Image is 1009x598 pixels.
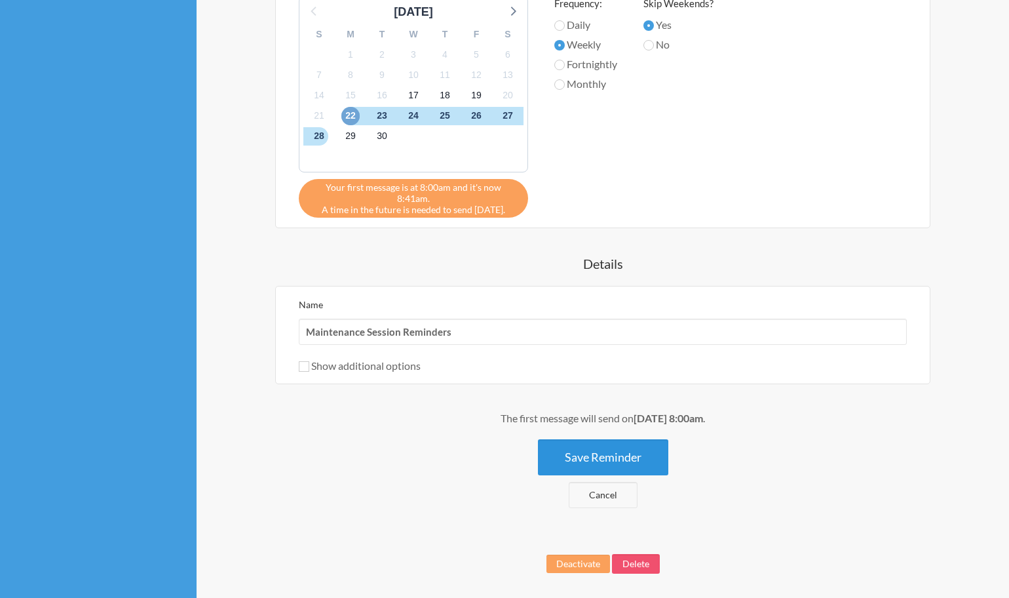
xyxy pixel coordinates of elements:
span: Tuesday, October 7, 2025 [310,66,328,84]
span: Tuesday, October 14, 2025 [310,87,328,105]
div: W [398,24,429,45]
span: Monday, October 27, 2025 [499,107,517,125]
span: Friday, October 24, 2025 [404,107,423,125]
div: S [492,24,524,45]
span: Wednesday, October 15, 2025 [341,87,360,105]
label: Fortnightly [554,56,617,72]
label: Monthly [554,76,617,92]
div: A time in the future is needed to send [DATE]. [299,179,528,218]
label: No [643,37,714,52]
span: Wednesday, October 1, 2025 [341,45,360,64]
input: No [643,40,654,50]
span: Sunday, October 26, 2025 [467,107,485,125]
span: Tuesday, October 28, 2025 [310,127,328,146]
input: Weekly [554,40,565,50]
label: Daily [554,17,617,33]
div: F [461,24,492,45]
span: Friday, October 3, 2025 [404,45,423,64]
div: The first message will send on . [223,410,983,426]
input: Monthly [554,79,565,90]
span: Friday, October 10, 2025 [404,66,423,84]
span: Saturday, October 25, 2025 [436,107,454,125]
span: Monday, October 13, 2025 [499,66,517,84]
label: Weekly [554,37,617,52]
input: Daily [554,20,565,31]
label: Show additional options [299,359,421,372]
button: Delete [612,554,660,574]
span: Monday, October 20, 2025 [499,87,517,105]
div: [DATE] [389,3,438,21]
span: Thursday, October 30, 2025 [373,127,391,146]
input: Yes [643,20,654,31]
input: Show additional options [299,361,309,372]
div: M [335,24,366,45]
span: Thursday, October 9, 2025 [373,66,391,84]
span: Wednesday, October 29, 2025 [341,127,360,146]
label: Yes [643,17,714,33]
span: Saturday, October 11, 2025 [436,66,454,84]
h4: Details [223,254,983,273]
a: Cancel [569,482,638,508]
div: T [429,24,461,45]
div: S [303,24,335,45]
span: Sunday, October 5, 2025 [467,45,485,64]
span: Saturday, October 4, 2025 [436,45,454,64]
button: Deactivate [546,555,610,573]
span: Friday, October 17, 2025 [404,87,423,105]
span: Sunday, October 12, 2025 [467,66,485,84]
span: Thursday, October 2, 2025 [373,45,391,64]
span: Thursday, October 16, 2025 [373,87,391,105]
span: Sunday, October 19, 2025 [467,87,485,105]
button: Save Reminder [538,439,668,475]
span: Your first message is at 8:00am and it's now 8:41am. [309,182,518,204]
span: Thursday, October 23, 2025 [373,107,391,125]
span: Tuesday, October 21, 2025 [310,107,328,125]
div: T [366,24,398,45]
label: Name [299,299,323,310]
span: Monday, October 6, 2025 [499,45,517,64]
span: Saturday, October 18, 2025 [436,87,454,105]
input: We suggest a 2 to 4 word name [299,319,907,345]
strong: [DATE] 8:00am [634,412,703,424]
input: Fortnightly [554,60,565,70]
span: Wednesday, October 8, 2025 [341,66,360,84]
span: Wednesday, October 22, 2025 [341,107,360,125]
